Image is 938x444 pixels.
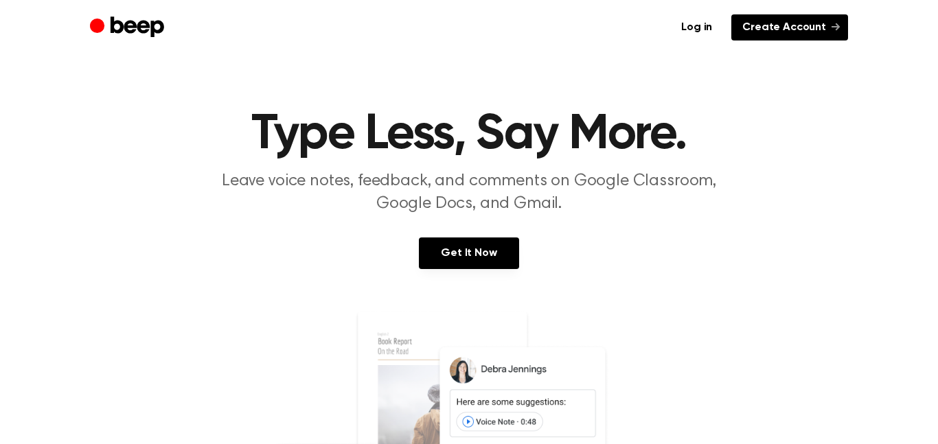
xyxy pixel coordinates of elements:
h1: Type Less, Say More. [117,110,821,159]
a: Get It Now [419,237,518,269]
a: Log in [670,14,723,40]
p: Leave voice notes, feedback, and comments on Google Classroom, Google Docs, and Gmail. [205,170,733,215]
a: Beep [90,14,168,41]
a: Create Account [731,14,848,40]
